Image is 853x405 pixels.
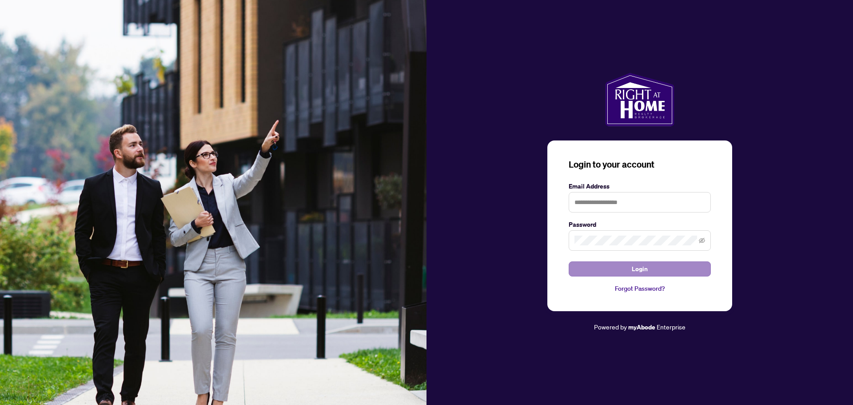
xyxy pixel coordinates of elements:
[594,323,627,331] span: Powered by
[605,73,674,126] img: ma-logo
[657,323,686,331] span: Enterprise
[569,220,711,229] label: Password
[699,237,705,244] span: eye-invisible
[569,158,711,171] h3: Login to your account
[569,261,711,277] button: Login
[628,322,655,332] a: myAbode
[632,262,648,276] span: Login
[569,181,711,191] label: Email Address
[569,284,711,293] a: Forgot Password?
